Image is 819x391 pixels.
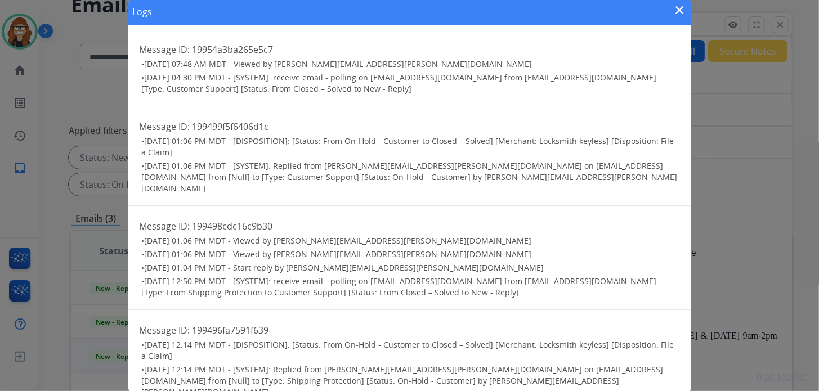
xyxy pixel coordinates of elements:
span: [DATE] 12:14 PM MDT - [DISPOSITION]: [Status: From On-Hold - Customer to Closed – Solved] [Mercha... [142,339,674,361]
span: [DATE] 01:06 PM MDT - Viewed by [PERSON_NAME][EMAIL_ADDRESS][PERSON_NAME][DOMAIN_NAME] [145,249,532,259]
span: Message ID: [140,220,190,232]
span: 199496fa7591f639 [193,324,269,336]
h3: • [142,339,680,362]
p: 0.20.1027RC [757,371,808,384]
span: Message ID: [140,43,190,56]
h3: • [142,249,680,260]
span: [DATE] 01:06 PM MDT - [SYSTEM]: Replied from [PERSON_NAME][EMAIL_ADDRESS][PERSON_NAME][DOMAIN_NAM... [142,160,678,194]
h1: Logs [133,5,153,19]
h3: • [142,72,680,95]
h3: • [142,59,680,70]
h3: • [142,160,680,194]
h3: • [142,262,680,273]
span: [DATE] 04:30 PM MDT - [SYSTEM]: receive email - polling on [EMAIL_ADDRESS][DOMAIN_NAME] from [EMA... [142,72,659,94]
mat-icon: close [673,3,687,17]
span: 199498cdc16c9b30 [193,220,273,232]
span: 19954a3ba265e5c7 [193,43,274,56]
span: 199499f5f6406d1c [193,120,269,133]
h3: • [142,235,680,246]
span: [DATE] 01:06 PM MDT - Viewed by [PERSON_NAME][EMAIL_ADDRESS][PERSON_NAME][DOMAIN_NAME] [145,235,532,246]
span: Message ID: [140,324,190,336]
span: [DATE] 01:06 PM MDT - [DISPOSITION]: [Status: From On-Hold - Customer to Closed – Solved] [Mercha... [142,136,674,158]
span: [DATE] 07:48 AM MDT - Viewed by [PERSON_NAME][EMAIL_ADDRESS][PERSON_NAME][DOMAIN_NAME] [145,59,532,69]
h3: • [142,136,680,158]
span: [DATE] 01:04 PM MDT - Start reply by [PERSON_NAME][EMAIL_ADDRESS][PERSON_NAME][DOMAIN_NAME] [145,262,544,273]
span: Message ID: [140,120,190,133]
span: [DATE] 12:50 PM MDT - [SYSTEM]: receive email - polling on [EMAIL_ADDRESS][DOMAIN_NAME] from [EMA... [142,276,659,298]
h3: • [142,276,680,298]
